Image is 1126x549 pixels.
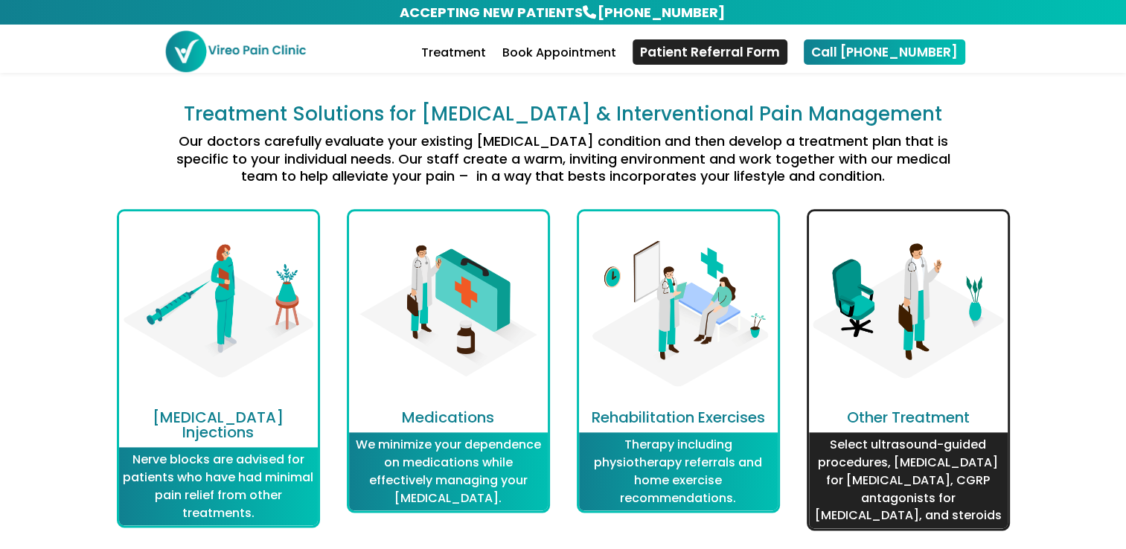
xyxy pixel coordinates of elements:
[165,132,962,185] p: Our doctors carefully evaluate your existing [MEDICAL_DATA] condition and then develop a treatmen...
[123,451,314,521] p: Nerve blocks are advised for patients who have had minimal pain relief from other treatments.
[579,399,778,414] a: Rehabilitation, Physiotherapy Vireo Pain Clinic Markham Chronic Pain Treatment, Interventional Pa...
[813,436,1004,524] p: Select ultrasound-guided procedures, [MEDICAL_DATA] for [MEDICAL_DATA], CGRP antagonists for [MED...
[579,211,778,410] img: Rehabilitation, Physiotherapy Vireo Pain Clinic Markham Chronic Pain Treatment, Interventional Pa...
[119,211,318,410] img: Nerve Block Injections Vireo Pain Clinic Markham Chronic Pain Treatment, Interventional Pain Mana...
[579,410,778,432] h3: Rehabilitation Exercises
[349,410,548,432] h3: Medications
[353,436,544,507] p: We minimize your dependence on medications while effectively managing your [MEDICAL_DATA].
[421,48,486,73] a: Treatment
[809,410,1008,432] h3: Other Treatment
[809,399,1008,414] a: Ultrasound-Guided procedures, Botox & CGRP Antagonists for Migraines, Steroids Vireo Pain Clinic ...
[349,211,548,410] img: Medications OHIP Covered Vireo Pain Clinic Markham Chronic Pain Treatment Interventional Pain Man...
[596,1,726,23] a: [PHONE_NUMBER]
[164,30,307,72] img: Vireo Pain Clinic
[633,39,787,65] a: Patient Referral Form
[809,211,1008,410] img: Ultrasound-Guided procedures, Botox & CGRP Antagonists for Migraines, Steroids Vireo Pain Clinic ...
[165,103,962,132] h2: Treatment Solutions for [MEDICAL_DATA] & Interventional Pain Management
[583,436,774,507] p: Therapy including physiotherapy referrals and home exercise recommendations.
[119,410,318,447] h3: [MEDICAL_DATA] Injections
[119,399,318,414] a: Nerve Block Injections Vireo Pain Clinic Markham Chronic Pain Treatment, Interventional Pain Mana...
[349,399,548,414] a: Medications OHIP Covered Vireo Pain Clinic Markham Chronic Pain Treatment Interventional Pain Man...
[502,48,616,73] a: Book Appointment
[804,39,965,65] a: Call [PHONE_NUMBER]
